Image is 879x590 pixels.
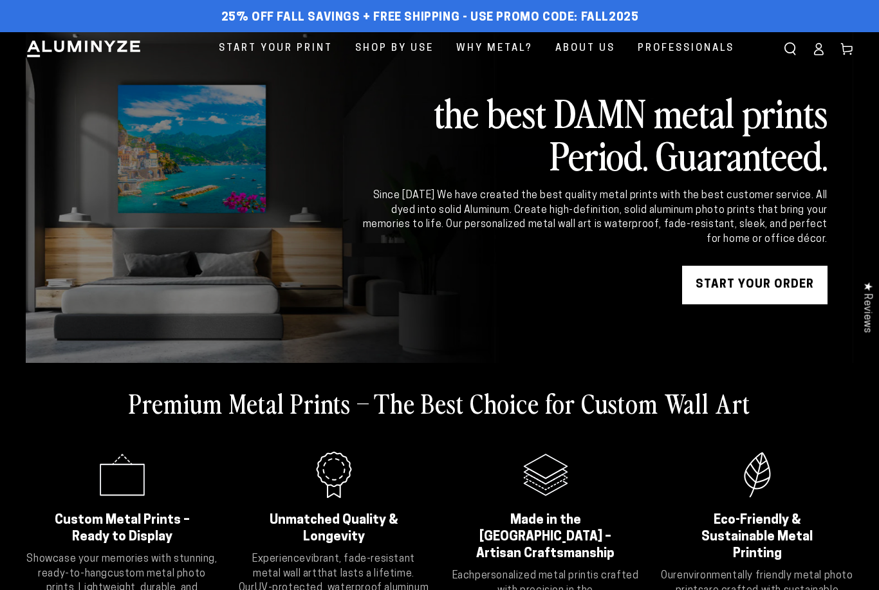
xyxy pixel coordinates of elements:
h2: Made in the [GEOGRAPHIC_DATA] – Artisan Craftsmanship [465,512,625,562]
span: Shop By Use [355,40,434,57]
span: Start Your Print [219,40,333,57]
span: About Us [555,40,615,57]
a: Start Your Print [209,32,342,65]
strong: personalized metal print [475,571,591,581]
div: Since [DATE] We have created the best quality metal prints with the best customer service. All dy... [360,189,828,246]
h2: the best DAMN metal prints Period. Guaranteed. [360,91,828,176]
strong: vibrant, fade-resistant metal wall art [253,554,415,578]
img: Aluminyze [26,39,142,59]
summary: Search our site [776,35,804,63]
span: Why Metal? [456,40,533,57]
h2: Custom Metal Prints – Ready to Display [42,512,202,546]
span: 25% off FALL Savings + Free Shipping - Use Promo Code: FALL2025 [221,11,639,25]
a: Shop By Use [346,32,443,65]
a: Professionals [628,32,744,65]
h2: Eco-Friendly & Sustainable Metal Printing [677,512,837,562]
div: Click to open Judge.me floating reviews tab [855,272,879,343]
a: START YOUR Order [682,266,828,304]
h2: Premium Metal Prints – The Best Choice for Custom Wall Art [129,386,750,419]
a: Why Metal? [447,32,542,65]
h2: Unmatched Quality & Longevity [254,512,414,546]
a: About Us [546,32,625,65]
span: Professionals [638,40,734,57]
